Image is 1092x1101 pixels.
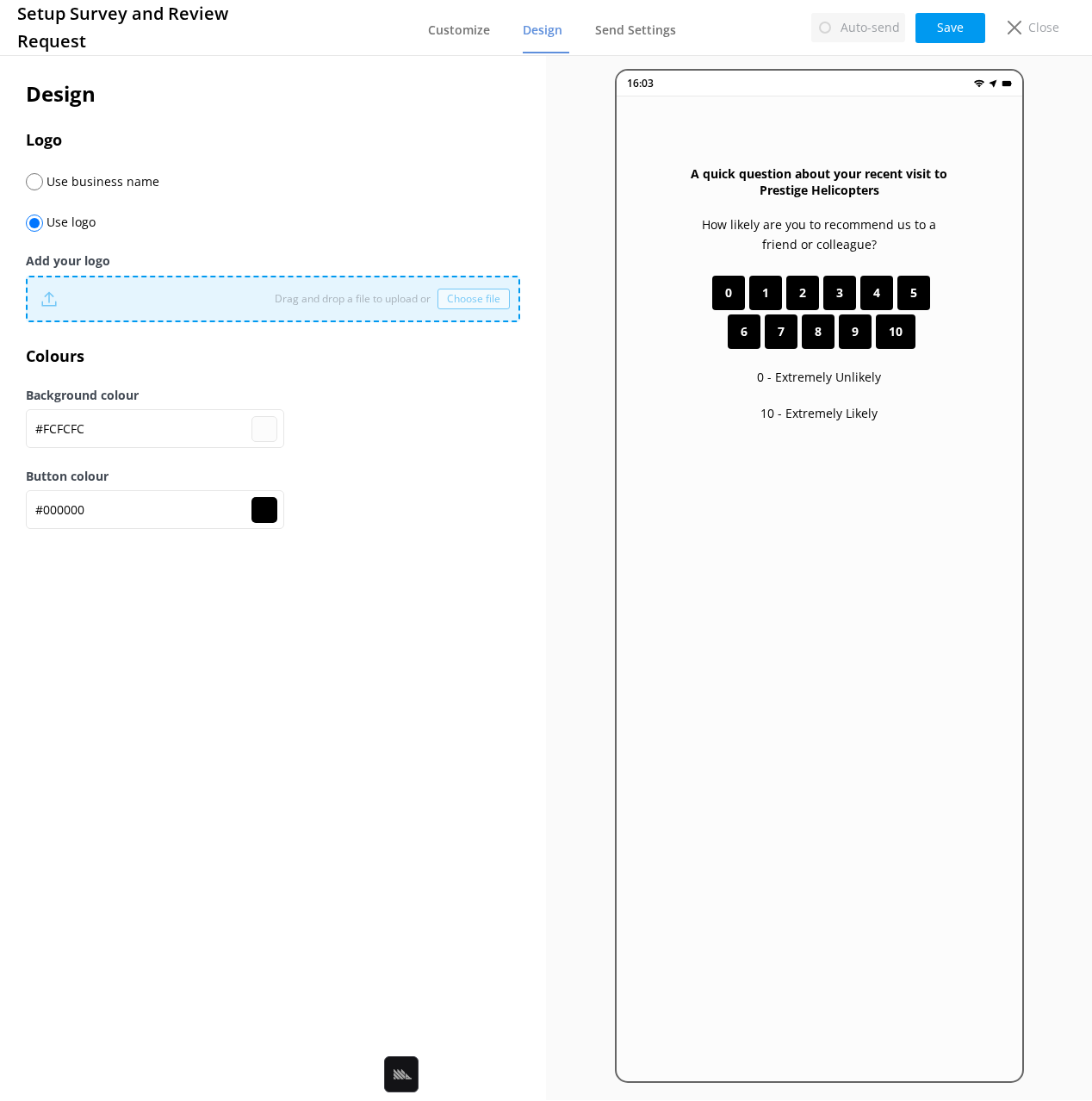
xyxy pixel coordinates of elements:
span: 9 [852,322,859,341]
span: Customize [428,22,490,39]
h3: A quick question about your recent visit to Prestige Helicopters [686,165,953,198]
p: 10 - Extremely Likely [760,404,878,423]
span: 1 [762,283,769,302]
label: Add your logo [26,252,520,271]
span: 10 [889,322,903,341]
label: Button colour [26,467,520,486]
h2: Design [26,78,520,110]
p: Drag and drop a file to upload or [57,290,437,307]
div: Choose file [437,289,510,309]
span: 3 [836,283,843,302]
button: Save [915,13,985,43]
p: Auto-send [841,18,900,37]
p: Close [1028,18,1059,37]
p: 0 - Extremely Unlikely [757,368,881,387]
label: Background colour [26,386,520,405]
img: wifi.png [974,78,984,89]
span: 6 [741,322,748,341]
p: How likely are you to recommend us to a friend or colleague? [686,215,953,254]
span: 4 [873,283,880,302]
span: Use business name [43,173,159,190]
p: 16:03 [627,75,654,91]
span: 2 [799,283,806,302]
h3: Colours [26,344,520,369]
span: 8 [815,322,822,341]
span: 5 [910,283,917,302]
img: battery.png [1002,78,1012,89]
span: 7 [778,322,785,341]
span: Use logo [43,214,96,230]
span: 0 [725,283,732,302]
h3: Logo [26,128,520,152]
span: Send Settings [595,22,676,39]
img: near-me.png [988,78,998,89]
span: Design [523,22,562,39]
